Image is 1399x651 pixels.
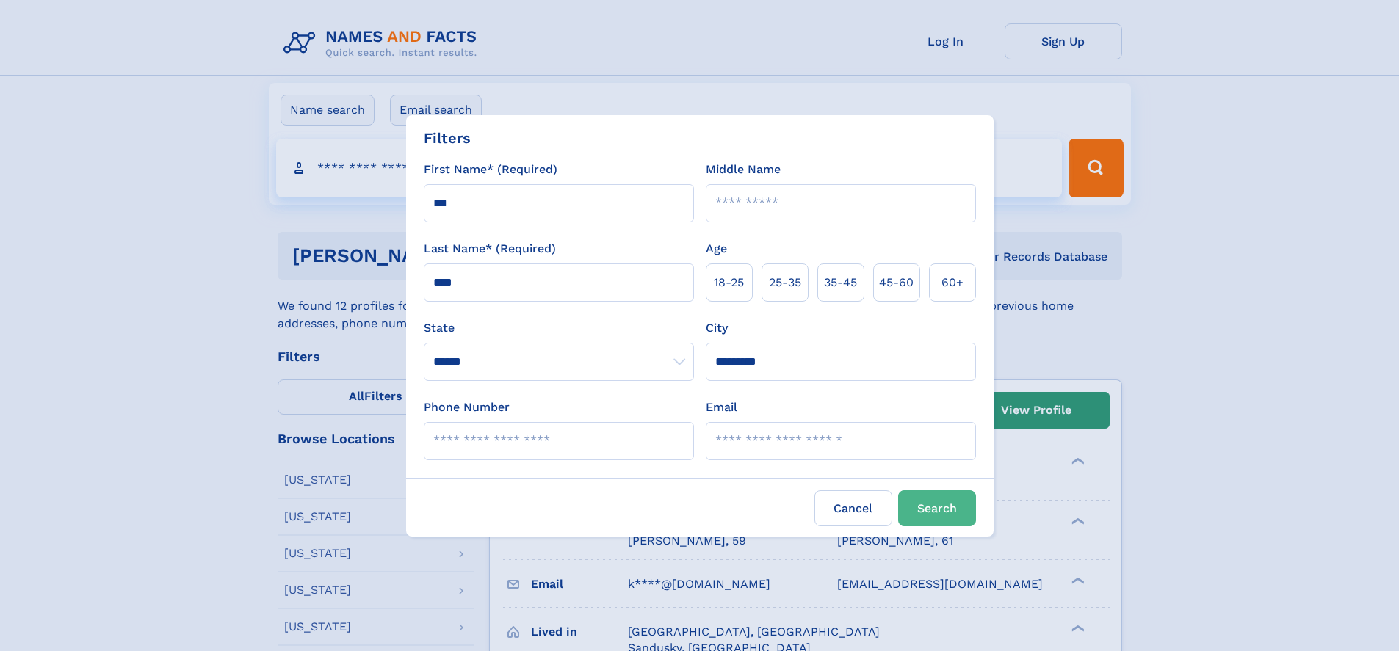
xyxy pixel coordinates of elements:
[706,319,728,337] label: City
[898,490,976,526] button: Search
[706,161,781,178] label: Middle Name
[424,319,694,337] label: State
[824,274,857,291] span: 35‑45
[706,399,737,416] label: Email
[424,399,510,416] label: Phone Number
[706,240,727,258] label: Age
[424,240,556,258] label: Last Name* (Required)
[424,127,471,149] div: Filters
[714,274,744,291] span: 18‑25
[769,274,801,291] span: 25‑35
[879,274,914,291] span: 45‑60
[424,161,557,178] label: First Name* (Required)
[941,274,964,291] span: 60+
[814,490,892,526] label: Cancel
